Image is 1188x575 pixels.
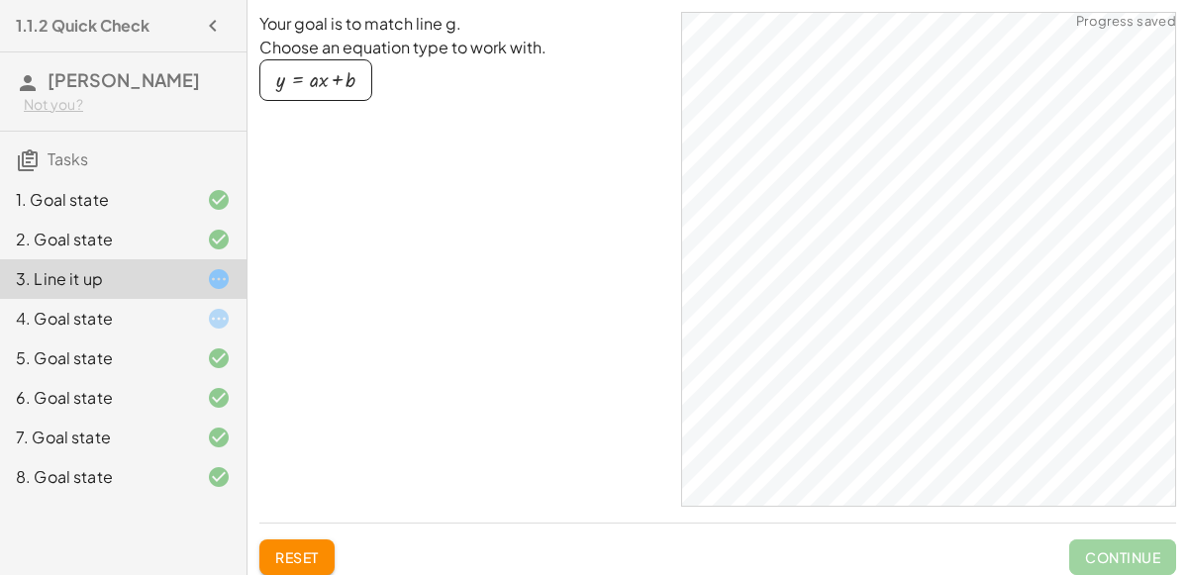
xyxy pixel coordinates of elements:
[16,14,149,38] h4: 1.1.2 Quick Check
[681,12,1176,507] div: GeoGebra Classic
[16,346,175,370] div: 5. Goal state
[207,228,231,251] i: Task finished and correct.
[16,465,175,489] div: 8. Goal state
[16,228,175,251] div: 2. Goal state
[207,188,231,212] i: Task finished and correct.
[259,12,665,36] p: Your goal is to match line g.
[259,539,335,575] button: Reset
[16,386,175,410] div: 6. Goal state
[16,307,175,331] div: 4. Goal state
[48,68,200,91] span: [PERSON_NAME]
[16,188,175,212] div: 1. Goal state
[207,426,231,449] i: Task finished and correct.
[682,13,1175,506] canvas: Graphics View 1
[207,386,231,410] i: Task finished and correct.
[259,36,665,59] p: Choose an equation type to work with.
[207,465,231,489] i: Task finished and correct.
[275,548,319,566] span: Reset
[48,148,88,169] span: Tasks
[24,95,231,115] div: Not you?
[1076,12,1176,32] span: Progress saved
[16,267,175,291] div: 3. Line it up
[207,346,231,370] i: Task finished and correct.
[207,307,231,331] i: Task started.
[16,426,175,449] div: 7. Goal state
[207,267,231,291] i: Task started.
